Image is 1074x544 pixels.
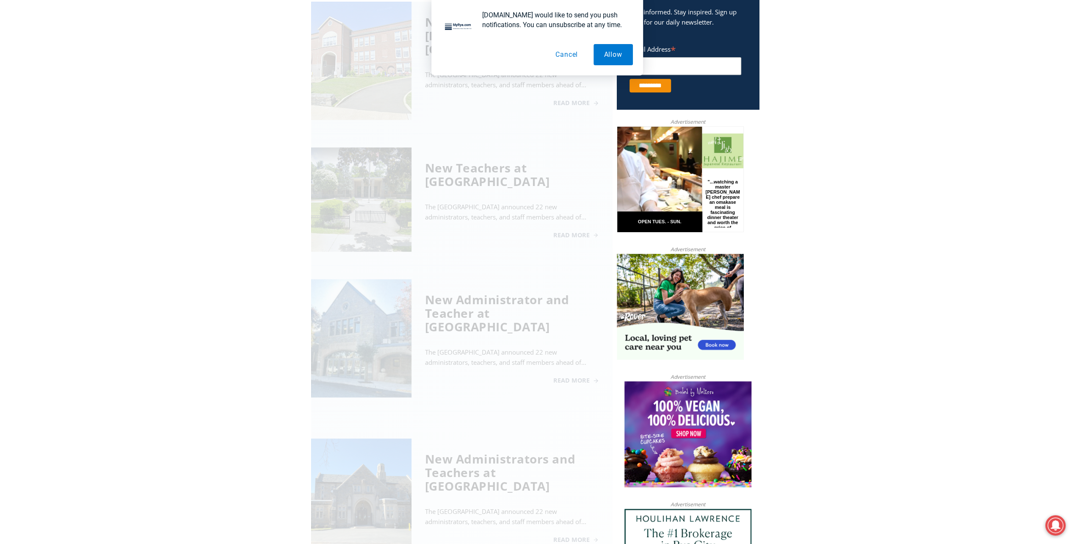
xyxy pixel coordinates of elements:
span: Open Tues. - Sun. [PHONE_NUMBER] [3,87,83,119]
div: "...watching a master [PERSON_NAME] chef prepare an omakase meal is fascinating dinner theater an... [87,53,124,101]
span: Advertisement [662,500,714,508]
div: [DOMAIN_NAME] would like to send you push notifications. You can unsubscribe at any time. [475,10,633,30]
button: Allow [594,44,633,65]
button: Cancel [545,44,588,65]
span: Intern @ [DOMAIN_NAME] [221,84,392,103]
img: notification icon [442,10,475,44]
span: Advertisement [662,245,714,253]
span: Advertisement [662,118,714,126]
span: Advertisement [662,373,714,381]
div: "We would have speakers with experience in local journalism speak to us about their experiences a... [214,0,400,82]
a: Open Tues. - Sun. [PHONE_NUMBER] [0,85,85,105]
img: Baked by Melissa [624,381,751,487]
a: Intern @ [DOMAIN_NAME] [204,82,410,105]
